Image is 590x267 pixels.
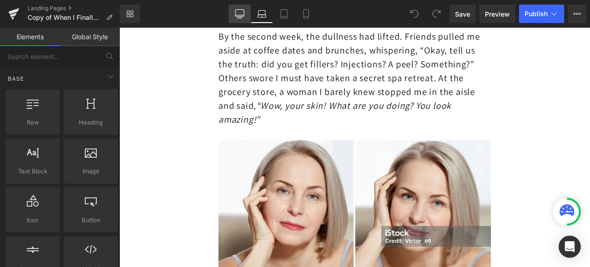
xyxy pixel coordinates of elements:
[455,9,470,19] span: Save
[28,5,120,12] a: Landing Pages
[229,5,251,23] a: Desktop
[8,118,57,127] span: Row
[479,5,515,23] a: Preview
[7,74,25,83] span: Base
[525,10,548,18] span: Publish
[28,14,102,21] span: Copy of When I Finally Stopped Hiding
[519,5,564,23] button: Publish
[559,236,581,258] div: Open Intercom Messenger
[60,28,120,46] a: Global Style
[568,5,586,23] button: More
[273,5,295,23] a: Tablet
[251,5,273,23] a: Laptop
[120,5,140,23] a: New Library
[66,166,115,176] span: Image
[485,9,510,19] span: Preview
[99,72,332,98] i: “Wow, your skin! What are you doing? You look amazing!”
[66,215,115,225] span: Button
[8,166,57,176] span: Text Block
[295,5,317,23] a: Mobile
[8,215,57,225] span: Icon
[405,5,424,23] button: Undo
[427,5,446,23] button: Redo
[66,118,115,127] span: Heading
